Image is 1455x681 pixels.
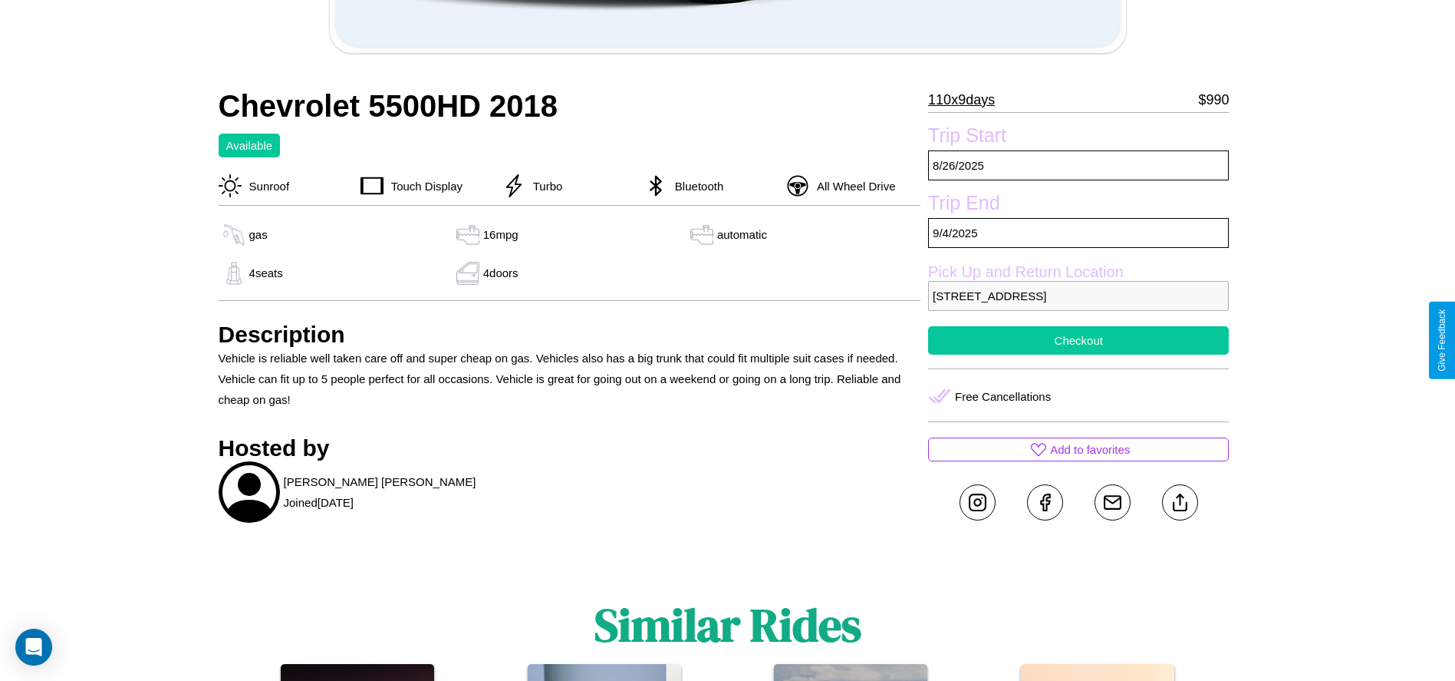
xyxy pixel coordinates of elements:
p: [PERSON_NAME] [PERSON_NAME] [284,471,476,492]
label: Trip Start [928,124,1229,150]
p: 16 mpg [483,224,518,245]
p: Touch Display [384,176,463,197]
p: [STREET_ADDRESS] [928,281,1229,311]
p: Free Cancellations [955,386,1051,407]
h2: Chevrolet 5500HD 2018 [219,89,921,124]
p: Turbo [525,176,563,197]
p: Sunroof [242,176,290,197]
h3: Hosted by [219,435,921,461]
p: automatic [717,224,767,245]
label: Pick Up and Return Location [928,263,1229,281]
img: gas [686,223,717,246]
div: Give Feedback [1437,309,1447,372]
p: 4 seats [249,263,283,283]
button: Checkout [928,326,1229,355]
h3: Description [219,322,921,348]
p: 4 doors [483,263,518,283]
p: 9 / 4 / 2025 [928,218,1229,248]
img: gas [219,223,249,246]
img: gas [453,223,483,246]
img: gas [219,262,249,285]
p: $ 990 [1198,88,1229,112]
label: Trip End [928,192,1229,218]
p: Joined [DATE] [284,492,354,513]
p: Bluetooth [667,176,723,197]
p: Add to favorites [1050,439,1130,460]
p: All Wheel Drive [809,176,896,197]
p: Available [226,135,273,156]
div: Open Intercom Messenger [15,629,52,666]
p: Vehicle is reliable well taken care off and super cheap on gas. Vehicles also has a big trunk tha... [219,348,921,410]
p: gas [249,224,268,245]
p: 8 / 26 / 2025 [928,150,1229,180]
button: Add to favorites [928,438,1229,461]
img: gas [453,262,483,285]
p: 110 x 9 days [928,88,995,112]
h1: Similar Rides [594,593,861,656]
